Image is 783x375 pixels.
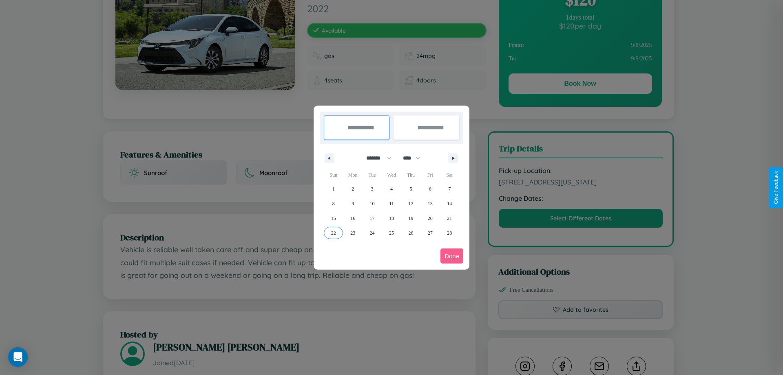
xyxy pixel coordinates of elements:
button: 23 [343,226,362,240]
button: 24 [363,226,382,240]
button: 17 [363,211,382,226]
span: 28 [447,226,452,240]
span: 1 [332,182,335,196]
span: Wed [382,169,401,182]
span: 13 [428,196,433,211]
span: 20 [428,211,433,226]
span: Tue [363,169,382,182]
button: 21 [440,211,459,226]
span: 18 [389,211,394,226]
button: 13 [420,196,440,211]
button: 22 [324,226,343,240]
button: 6 [420,182,440,196]
span: Sun [324,169,343,182]
span: 9 [352,196,354,211]
button: 3 [363,182,382,196]
span: 24 [370,226,375,240]
span: 7 [448,182,451,196]
span: 16 [350,211,355,226]
span: 15 [331,211,336,226]
span: 5 [409,182,412,196]
span: 19 [408,211,413,226]
span: 2 [352,182,354,196]
span: 22 [331,226,336,240]
button: 4 [382,182,401,196]
span: Thu [401,169,420,182]
button: 9 [343,196,362,211]
span: 8 [332,196,335,211]
span: 17 [370,211,375,226]
button: 7 [440,182,459,196]
div: Open Intercom Messenger [8,347,28,367]
span: 11 [389,196,394,211]
span: Sat [440,169,459,182]
button: 1 [324,182,343,196]
button: 12 [401,196,420,211]
span: 25 [389,226,394,240]
div: Give Feedback [773,171,779,204]
button: 15 [324,211,343,226]
button: 28 [440,226,459,240]
span: 21 [447,211,452,226]
span: 3 [371,182,374,196]
span: 10 [370,196,375,211]
button: 10 [363,196,382,211]
span: 12 [408,196,413,211]
button: 18 [382,211,401,226]
span: 4 [390,182,393,196]
button: 26 [401,226,420,240]
button: 27 [420,226,440,240]
button: 11 [382,196,401,211]
button: 25 [382,226,401,240]
button: 5 [401,182,420,196]
button: 20 [420,211,440,226]
button: Done [440,249,463,264]
span: 23 [350,226,355,240]
button: 8 [324,196,343,211]
button: 16 [343,211,362,226]
button: 14 [440,196,459,211]
span: 14 [447,196,452,211]
button: 2 [343,182,362,196]
button: 19 [401,211,420,226]
span: Fri [420,169,440,182]
span: 27 [428,226,433,240]
span: 26 [408,226,413,240]
span: Mon [343,169,362,182]
span: 6 [429,182,431,196]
